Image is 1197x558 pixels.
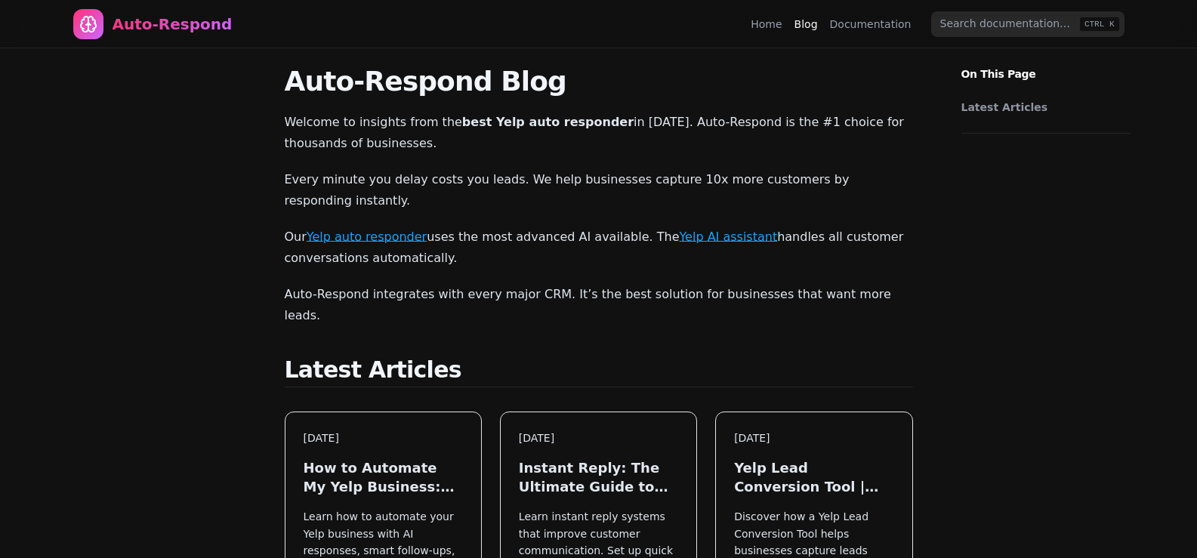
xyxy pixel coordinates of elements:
div: [DATE] [519,430,678,446]
div: Auto-Respond [113,14,233,35]
a: Home [751,17,782,32]
a: Yelp AI assistant [679,230,777,244]
a: Home page [73,9,233,39]
h2: Latest Articles [285,356,913,387]
h1: Auto-Respond Blog [285,66,913,97]
div: [DATE] [304,430,463,446]
a: Blog [794,17,818,32]
h3: Yelp Lead Conversion Tool | Auto Respond [734,458,893,496]
div: [DATE] [734,430,893,446]
p: Every minute you delay costs you leads. We help businesses capture 10x more customers by respondi... [285,169,913,211]
a: Yelp auto responder [307,230,427,244]
p: Our uses the most advanced AI available. The handles all customer conversations automatically. [285,227,913,269]
p: Welcome to insights from the in [DATE]. Auto-Respond is the #1 choice for thousands of businesses. [285,112,913,154]
p: Auto-Respond integrates with every major CRM. It’s the best solution for businesses that want mor... [285,284,913,326]
input: Search documentation… [931,11,1125,37]
h3: How to Automate My Yelp Business: Complete 2025 Guide [304,458,463,496]
strong: best Yelp auto responder [462,115,634,129]
h3: Instant Reply: The Ultimate Guide to Faster Customer Response [519,458,678,496]
p: On This Page [949,48,1143,82]
a: Documentation [830,17,912,32]
a: Latest Articles [961,100,1123,115]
